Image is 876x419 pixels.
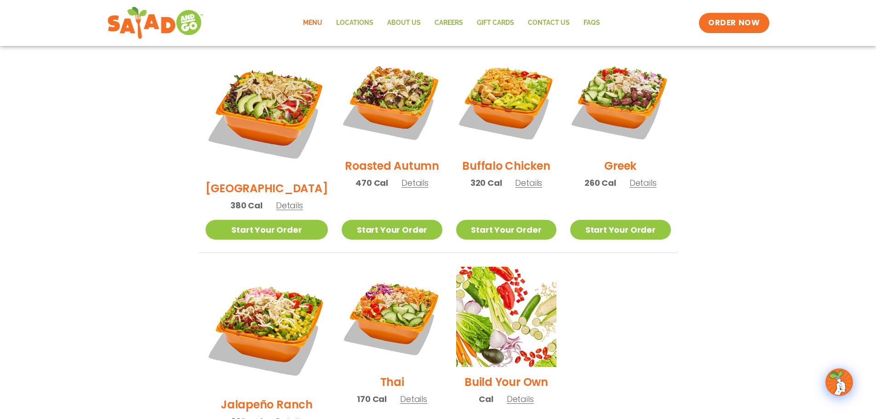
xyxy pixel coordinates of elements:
[479,393,493,405] span: Cal
[699,13,769,33] a: ORDER NOW
[456,267,556,367] img: Product photo for Build Your Own
[630,177,657,189] span: Details
[342,220,442,240] a: Start Your Order
[470,177,502,189] span: 320 Cal
[206,267,328,390] img: Product photo for Jalapeño Ranch Salad
[604,158,636,174] h2: Greek
[206,220,328,240] a: Start Your Order
[380,374,404,390] h2: Thai
[521,12,577,34] a: Contact Us
[206,51,328,173] img: Product photo for BBQ Ranch Salad
[221,396,313,413] h2: Jalapeño Ranch
[276,200,303,211] span: Details
[230,199,263,212] span: 380 Cal
[826,369,852,395] img: wpChatIcon
[345,158,439,174] h2: Roasted Autumn
[584,177,616,189] span: 260 Cal
[401,177,429,189] span: Details
[470,12,521,34] a: GIFT CARDS
[570,51,670,151] img: Product photo for Greek Salad
[107,5,204,41] img: new-SAG-logo-768×292
[206,180,328,196] h2: [GEOGRAPHIC_DATA]
[462,158,550,174] h2: Buffalo Chicken
[456,220,556,240] a: Start Your Order
[577,12,607,34] a: FAQs
[342,267,442,367] img: Product photo for Thai Salad
[329,12,380,34] a: Locations
[296,12,607,34] nav: Menu
[515,177,542,189] span: Details
[708,17,760,29] span: ORDER NOW
[456,51,556,151] img: Product photo for Buffalo Chicken Salad
[428,12,470,34] a: Careers
[400,393,427,405] span: Details
[464,374,548,390] h2: Build Your Own
[380,12,428,34] a: About Us
[357,393,387,405] span: 170 Cal
[570,220,670,240] a: Start Your Order
[296,12,329,34] a: Menu
[355,177,388,189] span: 470 Cal
[507,393,534,405] span: Details
[342,51,442,151] img: Product photo for Roasted Autumn Salad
